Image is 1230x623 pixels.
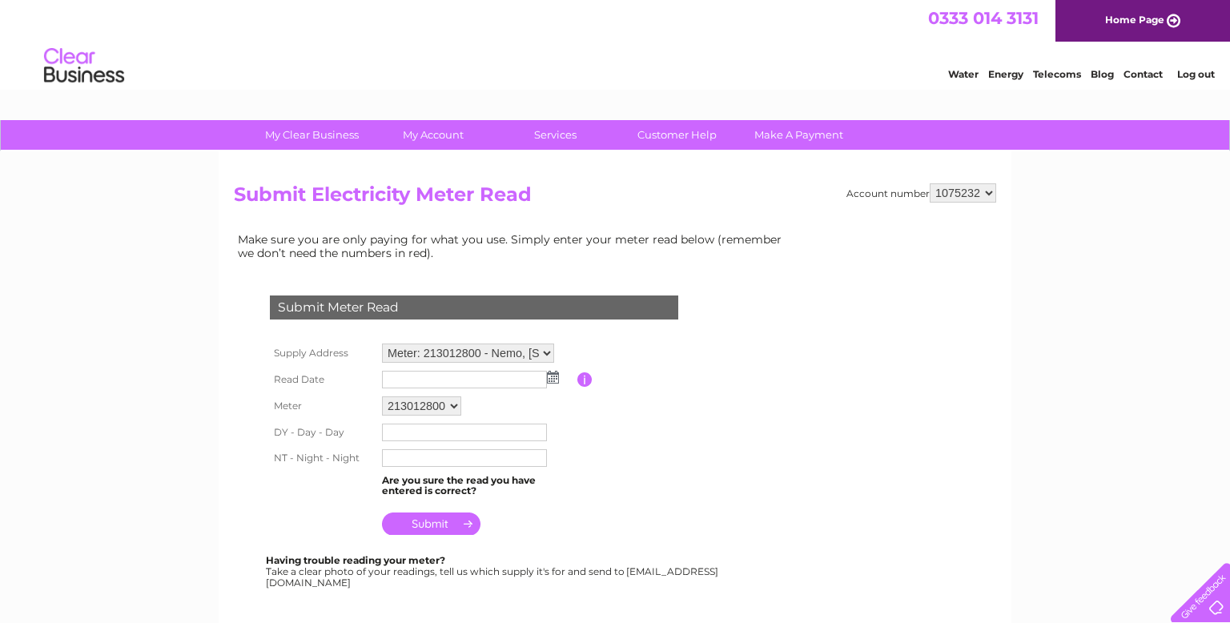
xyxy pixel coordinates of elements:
td: Are you sure the read you have entered is correct? [378,471,577,501]
th: DY - Day - Day [266,420,378,445]
input: Information [577,372,593,387]
img: logo.png [43,42,125,90]
a: Water [948,68,979,80]
th: NT - Night - Night [266,445,378,471]
b: Having trouble reading your meter? [266,554,445,566]
a: Log out [1177,68,1215,80]
div: Submit Meter Read [270,295,678,320]
a: Contact [1123,68,1163,80]
a: My Account [368,120,500,150]
a: Make A Payment [733,120,865,150]
h2: Submit Electricity Meter Read [234,183,996,214]
a: Customer Help [611,120,743,150]
div: Clear Business is a trading name of Verastar Limited (registered in [GEOGRAPHIC_DATA] No. 3667643... [238,9,995,78]
img: ... [547,371,559,384]
th: Read Date [266,367,378,392]
th: Meter [266,392,378,420]
a: 0333 014 3131 [928,8,1039,28]
input: Submit [382,512,480,535]
a: Blog [1091,68,1114,80]
div: Account number [846,183,996,203]
a: Services [489,120,621,150]
td: Make sure you are only paying for what you use. Simply enter your meter read below (remember we d... [234,229,794,263]
a: Energy [988,68,1023,80]
a: Telecoms [1033,68,1081,80]
div: Take a clear photo of your readings, tell us which supply it's for and send to [EMAIL_ADDRESS][DO... [266,555,721,588]
th: Supply Address [266,340,378,367]
a: My Clear Business [246,120,378,150]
